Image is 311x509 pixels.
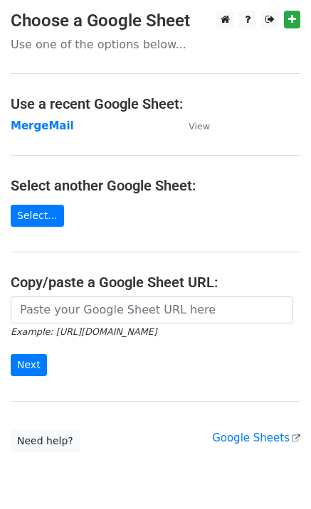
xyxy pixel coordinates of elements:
input: Paste your Google Sheet URL here [11,296,293,323]
h4: Select another Google Sheet: [11,177,300,194]
h4: Copy/paste a Google Sheet URL: [11,274,300,291]
small: Example: [URL][DOMAIN_NAME] [11,326,157,337]
small: View [189,121,210,132]
a: View [174,119,210,132]
a: MergeMail [11,119,74,132]
a: Need help? [11,430,80,452]
a: Select... [11,205,64,227]
p: Use one of the options below... [11,37,300,52]
input: Next [11,354,47,376]
a: Google Sheets [212,432,300,444]
h3: Choose a Google Sheet [11,11,300,31]
h4: Use a recent Google Sheet: [11,95,300,112]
